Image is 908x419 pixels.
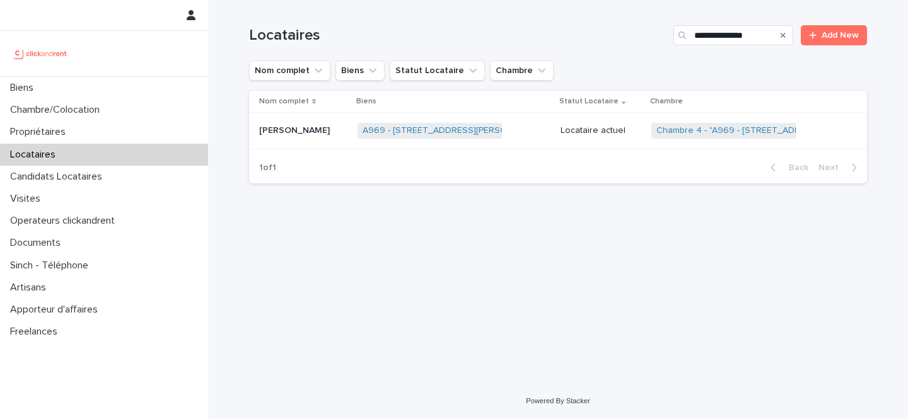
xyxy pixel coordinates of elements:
[249,60,330,81] button: Nom complet
[356,95,376,108] p: Biens
[561,125,641,136] p: Locataire actuel
[259,95,309,108] p: Nom complet
[760,162,813,173] button: Back
[5,82,44,94] p: Biens
[5,171,112,183] p: Candidats Locataires
[5,304,108,316] p: Apporteur d'affaires
[259,123,332,136] p: [PERSON_NAME]
[818,163,846,172] span: Next
[5,215,125,227] p: Operateurs clickandrent
[801,25,867,45] a: Add New
[249,152,286,183] p: 1 of 1
[249,26,668,45] h1: Locataires
[656,125,897,136] a: Chambre 4 - "A969 - [STREET_ADDRESS][PERSON_NAME]"
[5,260,98,272] p: Sinch - Téléphone
[5,126,76,138] p: Propriétaires
[363,125,545,136] a: A969 - [STREET_ADDRESS][PERSON_NAME]
[559,95,619,108] p: Statut Locataire
[10,41,71,66] img: UCB0brd3T0yccxBKYDjQ
[5,282,56,294] p: Artisans
[249,113,867,149] tr: [PERSON_NAME][PERSON_NAME] A969 - [STREET_ADDRESS][PERSON_NAME] Locataire actuelChambre 4 - "A969...
[5,237,71,249] p: Documents
[822,31,859,40] span: Add New
[5,149,66,161] p: Locataires
[5,326,67,338] p: Freelances
[5,104,110,116] p: Chambre/Colocation
[650,95,683,108] p: Chambre
[813,162,867,173] button: Next
[781,163,808,172] span: Back
[335,60,385,81] button: Biens
[673,25,793,45] input: Search
[526,397,590,405] a: Powered By Stacker
[490,60,554,81] button: Chambre
[390,60,485,81] button: Statut Locataire
[5,193,50,205] p: Visites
